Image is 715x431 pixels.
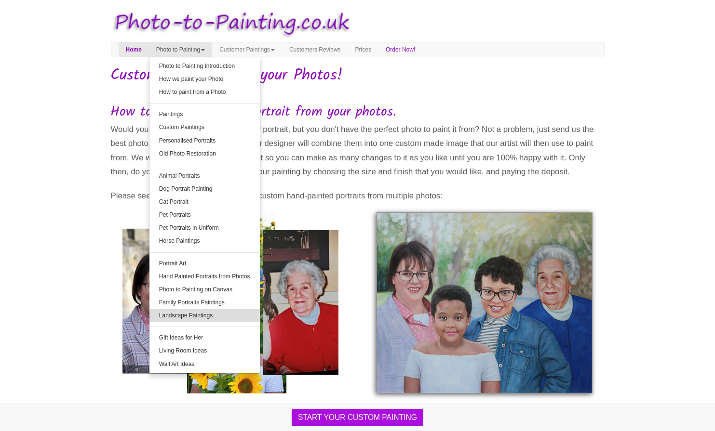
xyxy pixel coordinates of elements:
a: Animal Portraits [149,170,260,183]
a: Photo to Painting [149,42,212,57]
a: How to paint from a Photo [149,86,260,99]
button: START YOUR CUSTOM PAINTING [292,409,423,426]
a: Living Room Ideas [149,344,260,357]
a: Old Photo Restoration [149,147,260,160]
h2: How to create a family portrait from your photos. [111,105,605,120]
a: Family Portraits Paintings [149,296,260,309]
a: Customers Reviews [282,42,348,57]
a: Landscape Paintings [149,309,260,322]
a: Paintings [149,108,260,121]
a: Custom Paintings [149,121,260,134]
a: How we paint your Photo [149,73,260,86]
a: Order Now! [378,42,422,57]
p: Please see some examples below of our custom hand-painted portraits from multiple photos: [111,189,605,203]
h1: Custom Painting from your Photos! [111,67,605,84]
a: Prices [348,42,378,57]
a: Customer Paintings [212,42,282,57]
a: Personalised Portraits [149,134,260,147]
a: Pet Portraits [149,209,260,222]
a: Photo to Painting on Canvas [149,283,260,296]
a: Horse Paintings [149,235,260,248]
p: Would you like to create the perfect family portrait, but you don't have the perfect photo to pai... [111,122,605,179]
a: Cat Portrait [149,196,260,209]
img: Photo to Painting [106,5,353,42]
a: Hand Painted Portraits from Photos [149,270,260,283]
a: Portrait Art [149,257,260,270]
img: Photos of family members [122,212,338,393]
a: Gift Ideas for Her [149,331,260,344]
img: Family portrait painting [377,212,592,393]
a: Dog Portrait Painting [149,183,260,196]
a: Photo to Painting Introduction [149,60,260,73]
a: Wall Art Ideas [149,358,260,371]
a: Home [119,42,149,57]
a: Pet Portraits in Uniform [149,222,260,235]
